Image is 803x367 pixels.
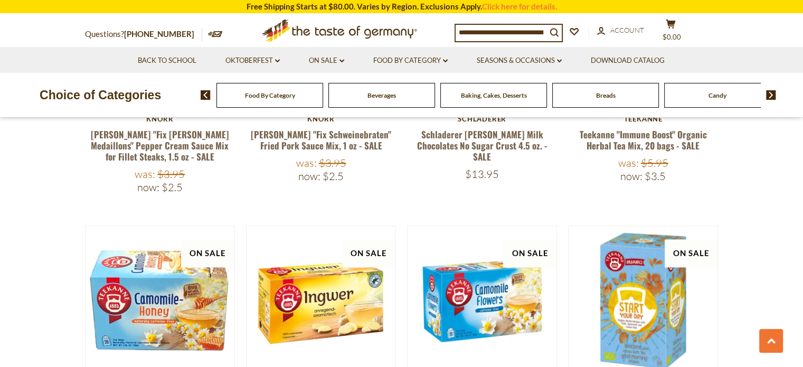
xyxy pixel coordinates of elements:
a: Teekanne "Immune Boost" Organic Herbal Tea Mix, 20 bags - SALE [580,128,707,152]
span: $3.95 [157,167,185,181]
span: $2.5 [323,170,344,183]
div: Schladerer [407,115,558,123]
a: On Sale [309,55,344,67]
a: Seasons & Occasions [477,55,562,67]
label: Now: [298,170,320,183]
span: $3.5 [645,170,666,183]
a: [PHONE_NUMBER] [124,29,194,39]
div: Knorr [85,115,235,123]
a: Food By Category [245,91,295,99]
a: Back to School [138,55,196,67]
label: Now: [620,170,643,183]
a: Candy [708,91,726,99]
span: $2.5 [162,181,183,194]
a: Schladerer [PERSON_NAME] Milk Chocolates No Sugar Crust 4.5 oz. - SALE [417,128,547,164]
span: $5.95 [641,156,668,170]
label: Was: [618,156,639,170]
a: Oktoberfest [225,55,280,67]
label: Now: [137,181,159,194]
span: $3.95 [318,156,346,170]
img: next arrow [766,90,776,100]
div: Knorr [246,115,396,123]
a: [PERSON_NAME] "Fix Schweinebraten" Fried Pork Sauce Mix, 1 oz - SALE [251,128,391,152]
div: Teekanne [568,115,719,123]
a: Click here for details. [482,2,557,11]
label: Was: [135,167,155,181]
span: $13.95 [465,167,499,181]
p: Questions? [85,27,202,41]
a: Download Catalog [591,55,665,67]
a: Breads [596,91,616,99]
label: Was: [296,156,316,170]
a: Baking, Cakes, Desserts [461,91,527,99]
a: Beverages [367,91,396,99]
a: Food By Category [373,55,448,67]
span: $0.00 [663,33,681,41]
span: Account [610,26,644,34]
button: $0.00 [655,19,687,45]
a: Account [597,25,644,36]
img: previous arrow [201,90,211,100]
a: [PERSON_NAME] "Fix [PERSON_NAME] Medaillons" Pepper Cream Sauce Mix for Fillet Steaks, 1.5 oz - SALE [91,128,229,164]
